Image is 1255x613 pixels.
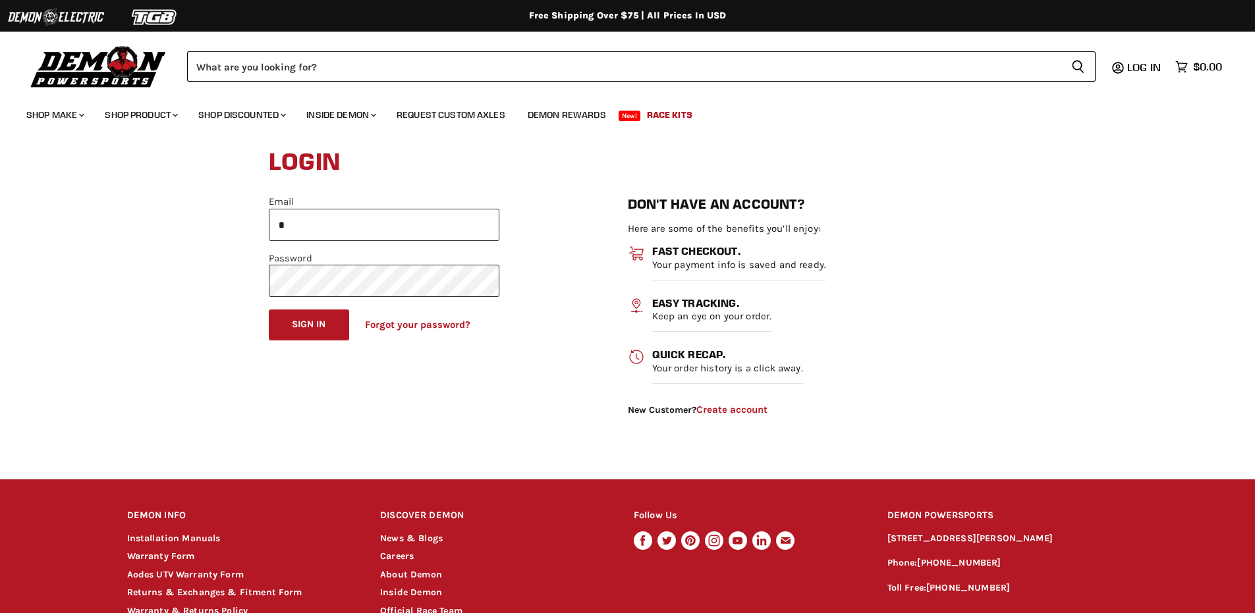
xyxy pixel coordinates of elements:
[917,557,1001,568] a: [PHONE_NUMBER]
[95,101,186,128] a: Shop Product
[652,348,803,360] h3: Quick recap.
[1169,57,1229,76] a: $0.00
[887,581,1129,596] p: Toll Free:
[296,101,384,128] a: Inside Demon
[380,550,414,562] a: Careers
[269,142,987,184] h1: Login
[127,550,195,562] a: Warranty Form
[634,500,862,531] h2: Follow Us
[16,101,92,128] a: Shop Make
[387,101,515,128] a: Request Custom Axles
[105,5,204,30] img: TGB Logo 2
[652,363,803,384] p: Your order history is a click away.
[1061,51,1096,82] button: Search
[518,101,616,128] a: Demon Rewards
[652,297,772,309] h3: Easy tracking.
[127,500,356,531] h2: DEMON INFO
[1193,61,1222,73] span: $0.00
[187,51,1061,82] input: Search
[887,556,1129,571] p: Phone:
[127,569,244,580] a: Aodes UTV Warranty Form
[188,101,294,128] a: Shop Discounted
[380,500,609,531] h2: DISCOVER DEMON
[628,348,646,365] img: acc-icon3_27x26.png
[628,297,646,314] img: acc-icon2_27x26.png
[887,531,1129,546] p: [STREET_ADDRESS][PERSON_NAME]
[127,587,302,598] a: Returns & Exchanges & Fitment Form
[652,311,772,332] p: Keep an eye on your order.
[628,197,987,212] h2: Don't have an account?
[101,10,1155,22] div: Free Shipping Over $75 | All Prices In USD
[127,533,221,544] a: Installation Manuals
[16,96,1219,128] ul: Main menu
[380,533,443,544] a: News & Blogs
[619,111,641,121] span: New!
[926,582,1010,593] a: [PHONE_NUMBER]
[380,569,442,580] a: About Demon
[1127,61,1161,74] span: Log in
[652,245,827,257] h3: Fast checkout.
[269,309,349,340] button: Sign in
[365,319,470,331] a: Forgot your password?
[380,587,442,598] a: Inside Demon
[628,223,987,415] div: Here are some of the benefits you’ll enjoy:
[887,500,1129,531] h2: DEMON POWERSPORTS
[637,101,702,128] a: Race Kits
[652,259,827,280] p: Your payment info is saved and ready.
[628,404,987,415] span: New Customer?
[7,5,105,30] img: Demon Electric Logo 2
[696,404,767,415] a: Create account
[1121,61,1169,73] a: Log in
[187,51,1096,82] form: Product
[628,245,646,262] img: acc-icon1_27x26.png
[26,43,171,90] img: Demon Powersports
